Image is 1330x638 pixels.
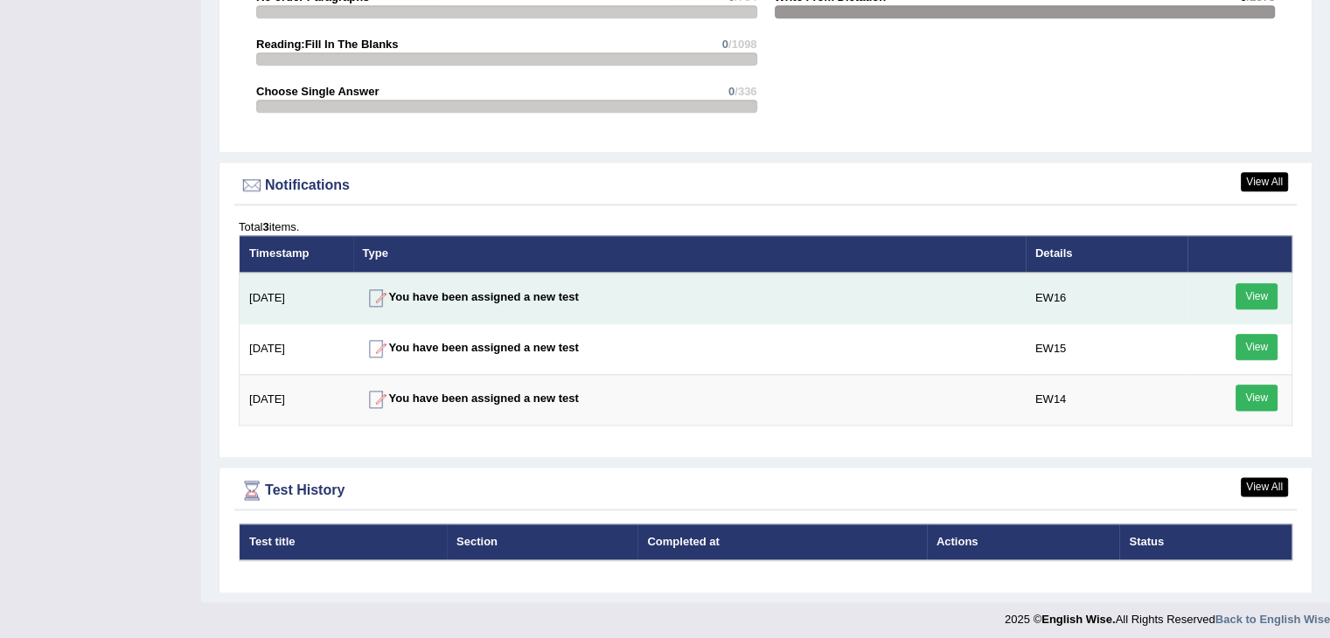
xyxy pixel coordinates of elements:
[447,524,637,560] th: Section
[262,220,268,233] b: 3
[240,524,447,560] th: Test title
[1026,235,1187,272] th: Details
[256,38,399,51] strong: Reading:Fill In The Blanks
[239,172,1292,198] div: Notifications
[1236,334,1278,360] a: View
[353,235,1026,272] th: Type
[1241,172,1288,191] a: View All
[1215,613,1330,626] a: Back to English Wise
[1041,613,1115,626] strong: English Wise.
[735,85,756,98] span: /336
[1236,283,1278,309] a: View
[927,524,1120,560] th: Actions
[1026,323,1187,374] td: EW15
[239,477,1292,503] div: Test History
[728,38,757,51] span: /1098
[637,524,926,560] th: Completed at
[363,392,579,405] strong: You have been assigned a new test
[722,38,728,51] span: 0
[1005,602,1330,628] div: 2025 © All Rights Reserved
[239,218,1292,235] div: Total items.
[240,235,353,272] th: Timestamp
[1119,524,1292,560] th: Status
[1026,273,1187,324] td: EW16
[1236,385,1278,411] a: View
[240,374,353,425] td: [DATE]
[363,341,579,354] strong: You have been assigned a new test
[363,290,579,303] strong: You have been assigned a new test
[1241,477,1288,496] a: View All
[1026,374,1187,425] td: EW14
[728,85,735,98] span: 0
[240,323,353,374] td: [DATE]
[256,85,379,98] strong: Choose Single Answer
[240,273,353,324] td: [DATE]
